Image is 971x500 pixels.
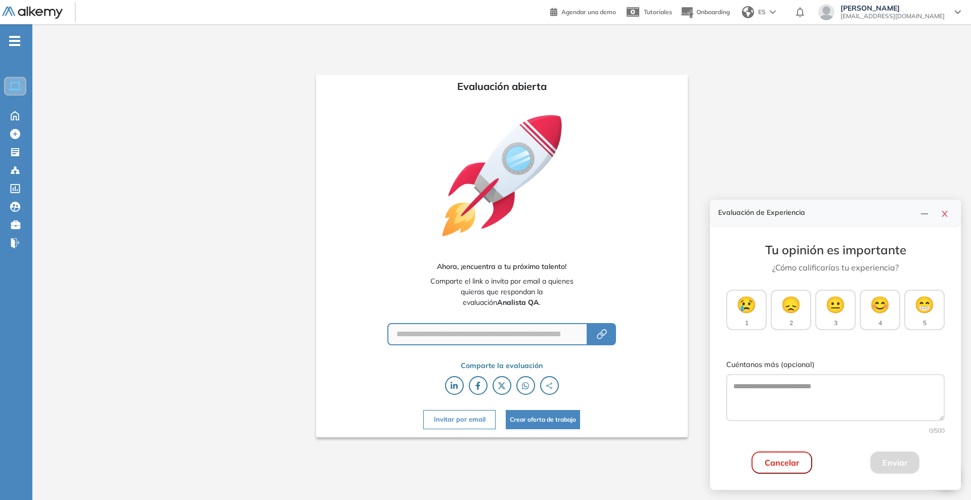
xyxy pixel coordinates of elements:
span: 😞 [781,292,801,316]
span: Onboarding [696,8,730,16]
button: close [937,206,953,220]
button: Invitar por email [423,410,495,429]
button: 😊4 [860,290,900,330]
span: line [920,210,929,218]
button: Crear oferta de trabajo [506,410,580,429]
span: 2 [789,319,793,328]
button: 😞2 [771,290,811,330]
span: 😊 [870,292,890,316]
img: arrow [770,10,776,14]
span: 5 [923,319,926,328]
span: Tutoriales [644,8,672,16]
button: Cancelar [752,451,812,474]
p: ¿Cómo calificarías tu experiencia? [726,261,945,274]
i: - [9,40,20,42]
button: 😁5 [904,290,945,330]
span: 1 [745,319,748,328]
button: Onboarding [680,2,730,23]
a: Agendar una demo [550,5,616,17]
h4: Evaluación de Experiencia [718,208,916,217]
span: [PERSON_NAME] [841,4,945,12]
span: [EMAIL_ADDRESS][DOMAIN_NAME] [841,12,945,20]
button: 😐3 [815,290,856,330]
button: 😢1 [726,290,767,330]
img: world [742,6,754,18]
button: Enviar [870,451,919,474]
label: Cuéntanos más (opcional) [726,359,945,371]
span: 😁 [914,292,935,316]
span: close [941,210,949,218]
span: Comparte el link o invita por email a quienes quieras que respondan la evaluación . [430,276,574,308]
button: line [916,206,933,220]
span: Ahora, ¡encuentra a tu próximo talento! [437,261,566,272]
span: Comparte la evaluación [461,360,543,371]
img: Logo [2,7,63,19]
span: 😢 [736,292,757,316]
b: Analista QA [497,298,539,307]
span: 😐 [825,292,846,316]
div: 0 /500 [726,426,945,435]
span: Evaluación abierta [457,79,547,94]
span: 3 [834,319,837,328]
span: 4 [878,319,882,328]
h3: Tu opinión es importante [726,243,945,257]
span: Agendar una demo [561,8,616,16]
span: ES [758,8,766,17]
